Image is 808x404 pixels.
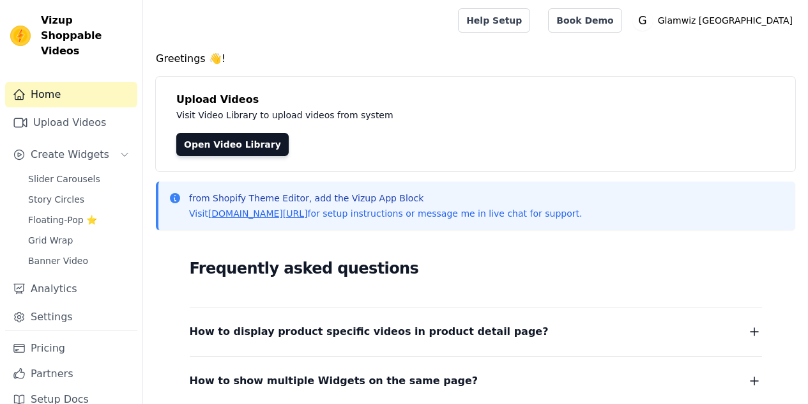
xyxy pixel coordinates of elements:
[638,14,646,27] text: G
[632,9,798,32] button: G Glamwiz [GEOGRAPHIC_DATA]
[190,323,549,341] span: How to display product specific videos in product detail page?
[189,207,582,220] p: Visit for setup instructions or message me in live chat for support.
[20,252,137,270] a: Banner Video
[10,26,31,46] img: Vizup
[5,361,137,387] a: Partners
[548,8,621,33] a: Book Demo
[5,110,137,136] a: Upload Videos
[5,82,137,107] a: Home
[5,142,137,167] button: Create Widgets
[156,51,795,66] h4: Greetings 👋!
[190,323,762,341] button: How to display product specific videos in product detail page?
[190,372,762,390] button: How to show multiple Widgets on the same page?
[5,336,137,361] a: Pricing
[208,208,308,219] a: [DOMAIN_NAME][URL]
[189,192,582,205] p: from Shopify Theme Editor, add the Vizup App Block
[176,133,289,156] a: Open Video Library
[20,231,137,249] a: Grid Wrap
[5,276,137,302] a: Analytics
[28,214,97,226] span: Floating-Pop ⭐
[20,170,137,188] a: Slider Carousels
[31,147,109,162] span: Create Widgets
[5,304,137,330] a: Settings
[176,92,775,107] h4: Upload Videos
[28,254,88,267] span: Banner Video
[20,211,137,229] a: Floating-Pop ⭐
[190,256,762,281] h2: Frequently asked questions
[653,9,798,32] p: Glamwiz [GEOGRAPHIC_DATA]
[41,13,132,59] span: Vizup Shoppable Videos
[28,173,100,185] span: Slider Carousels
[28,234,73,247] span: Grid Wrap
[190,372,478,390] span: How to show multiple Widgets on the same page?
[176,107,749,123] p: Visit Video Library to upload videos from system
[28,193,84,206] span: Story Circles
[458,8,530,33] a: Help Setup
[20,190,137,208] a: Story Circles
